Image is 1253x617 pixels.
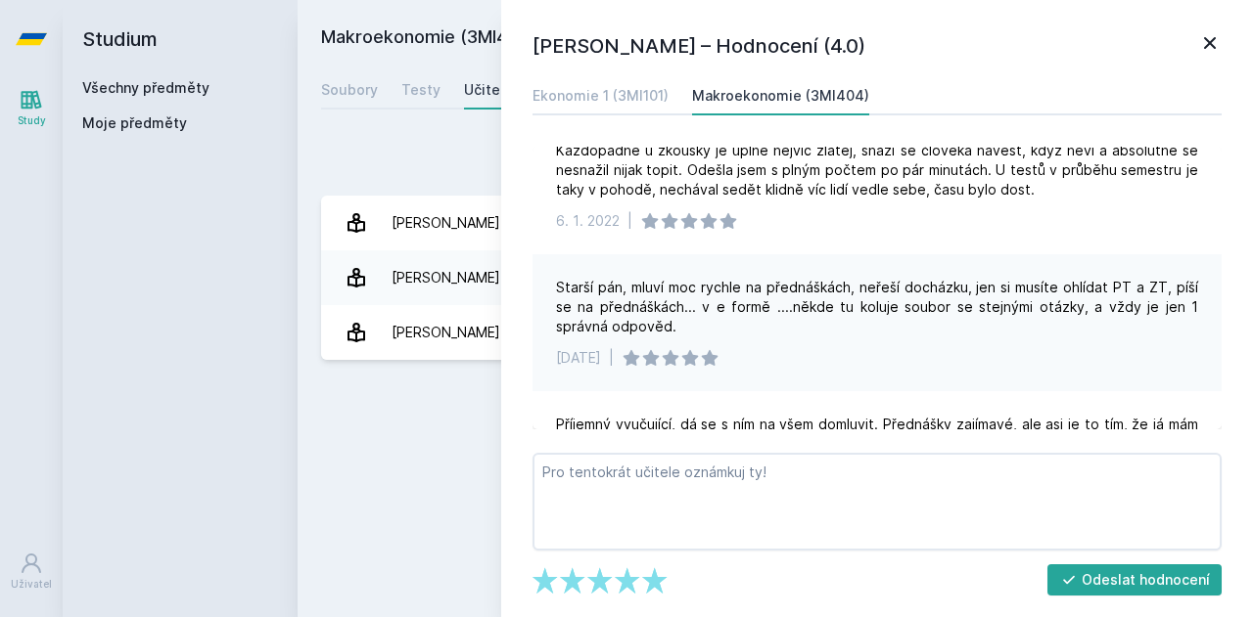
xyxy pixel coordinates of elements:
div: [DATE] [556,348,601,368]
div: Učitelé [464,80,513,100]
span: Moje předměty [82,113,187,133]
a: [PERSON_NAME] 8 hodnocení 4.0 [321,305,1230,360]
a: [PERSON_NAME] 1 hodnocení 5.0 [321,250,1230,305]
h2: Makroekonomie (3MI404) [321,23,1010,55]
div: Soubory [321,80,378,100]
div: | [609,348,614,368]
div: [PERSON_NAME] [392,258,500,297]
a: Všechny předměty [82,79,209,96]
div: Study [18,113,46,128]
a: Učitelé [464,70,513,110]
a: Soubory [321,70,378,110]
div: 6. 1. 2022 [556,211,620,231]
div: Uživatel [11,577,52,592]
div: Testy [401,80,441,100]
div: [PERSON_NAME] [392,313,500,352]
div: | [627,211,632,231]
a: Study [4,78,59,138]
a: [PERSON_NAME] 2 hodnocení 3.0 [321,196,1230,250]
div: Co se týká přednášek, tak je to v pátek ráno největší zabijárna, takže jsem tam byla asi dvakrát.... [556,121,1198,199]
a: Uživatel [4,542,59,601]
a: Testy [401,70,441,110]
div: Starší pán, mluví moc rychle na přednáškách, neřeší docházku, jen si musíte ohlídat PT a ZT, píší... [556,278,1198,336]
div: [PERSON_NAME] [392,203,500,242]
